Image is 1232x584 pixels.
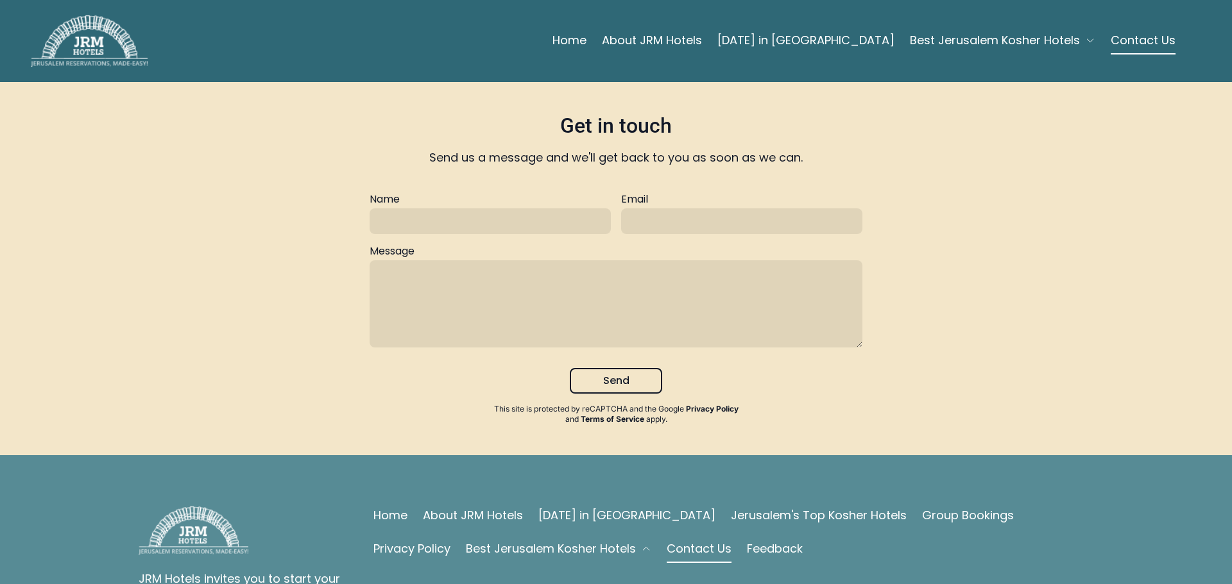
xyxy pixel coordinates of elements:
button: Best Jerusalem Kosher Hotels [910,28,1095,53]
a: Contact Us [1111,28,1176,53]
a: Home [552,28,586,53]
a: Privacy Policy [373,540,450,558]
label: Message [370,244,862,258]
span: Best Jerusalem Kosher Hotels [466,540,636,558]
span: Best Jerusalem Kosher Hotels [910,31,1080,49]
a: Feedback [747,540,803,558]
a: About JRM Hotels [423,506,523,524]
img: JRM Hotels [139,506,248,555]
button: Send [570,368,662,394]
a: [DATE] in [GEOGRAPHIC_DATA] [717,28,894,53]
button: Best Jerusalem Kosher Hotels [466,540,651,558]
p: Send us a message and we'll get back to you as soon as we can. [370,149,862,167]
div: This site is protected by reCAPTCHA and the Google and apply . [493,404,739,424]
a: Privacy Policy [684,404,739,413]
a: Home [373,506,407,524]
a: About JRM Hotels [602,28,702,53]
a: Jerusalem's Top Kosher Hotels [731,506,907,524]
a: Terms of Service [579,414,644,424]
a: [DATE] in [GEOGRAPHIC_DATA] [538,506,715,524]
a: Contact Us [667,540,732,558]
a: Group Bookings [922,506,1014,524]
label: Name [370,192,611,206]
label: Email [621,192,862,206]
h3: Get in touch [370,113,862,144]
img: JRM Hotels [31,15,148,67]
